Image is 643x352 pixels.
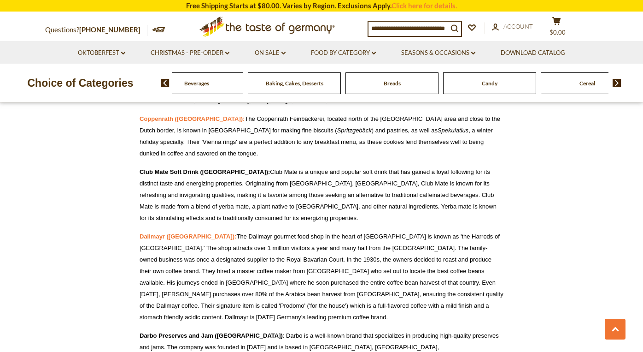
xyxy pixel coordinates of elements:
[492,22,533,32] a: Account
[151,48,229,58] a: Christmas - PRE-ORDER
[140,168,270,175] a: Club Mate Soft Drink ([GEOGRAPHIC_DATA]):
[543,17,570,40] button: $0.00
[79,25,140,34] a: [PHONE_NUMBER]
[161,79,170,87] img: previous arrow
[613,79,621,87] img: next arrow
[482,80,497,87] a: Candy
[266,80,323,87] a: Baking, Cakes, Desserts
[140,115,245,122] a: Coppenrath ([GEOGRAPHIC_DATA]):
[140,115,500,157] span: The Coppenrath Feinbäckerei, located north of the [GEOGRAPHIC_DATA] area and close to the Dutch b...
[384,80,401,87] a: Breads
[140,168,497,221] span: Club Mate is a unique and popular soft drink that has gained a loyal following for its distinct t...
[184,80,209,87] a: Beverages
[311,48,376,58] a: Food By Category
[45,24,147,36] p: Questions?
[140,62,502,104] span: Chupa Chups Lollies are iconic and beloved candy treats enjoyed by people of all ages around the ...
[255,48,286,58] a: On Sale
[140,233,503,321] span: The Dallmayr gourmet food shop in the heart of [GEOGRAPHIC_DATA] is known as 'the Harrods of [GEO...
[503,23,533,30] span: Account
[337,127,372,134] em: Spritzgebäck
[140,332,283,339] strong: Darbo Preserves and Jam ([GEOGRAPHIC_DATA])
[401,48,475,58] a: Seasons & Occasions
[549,29,566,36] span: $0.00
[501,48,565,58] a: Download Catalog
[579,80,595,87] a: Cereal
[140,233,236,240] a: Dallmayr ([GEOGRAPHIC_DATA]):
[438,127,468,134] em: Spekulatius
[392,1,457,10] a: Click here for details.
[78,48,125,58] a: Oktoberfest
